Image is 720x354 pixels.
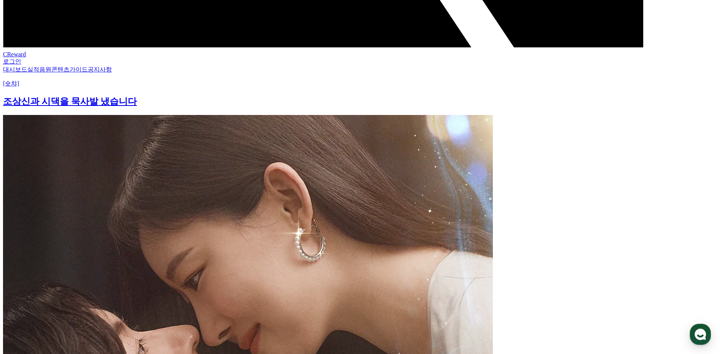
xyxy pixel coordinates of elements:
a: 콘텐츠 [51,66,70,73]
span: 홈 [24,251,28,257]
span: CReward [3,51,26,57]
h2: 조상신과 시댁을 묵사발 냈습니다 [3,95,717,107]
a: 홈 [2,240,50,259]
a: 대시보드 [3,66,27,73]
a: 공지사항 [88,66,112,73]
a: 설정 [98,240,145,259]
a: 음원 [39,66,51,73]
a: 가이드 [70,66,88,73]
a: CReward [3,44,717,57]
span: 설정 [117,251,126,257]
a: 로그인 [3,58,21,65]
a: 실적 [27,66,39,73]
a: 대화 [50,240,98,259]
span: 대화 [69,252,78,258]
p: [숏챠] [3,80,717,88]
